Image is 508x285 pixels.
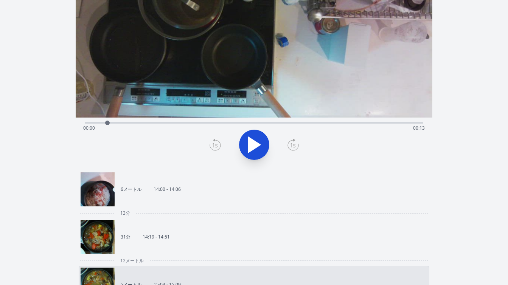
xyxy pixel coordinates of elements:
[121,186,141,192] font: 6メートル
[154,186,181,192] font: 14:00 - 14:06
[81,220,115,254] img: 250907052023_thumb.jpeg
[81,172,115,206] img: 250907050051_thumb.jpeg
[120,257,144,264] font: 12メートル
[83,125,95,131] font: 00:00
[121,234,130,240] font: 31分
[143,234,170,240] font: 14:19 - 14:51
[120,210,130,216] font: 13分
[413,125,425,131] font: 00:13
